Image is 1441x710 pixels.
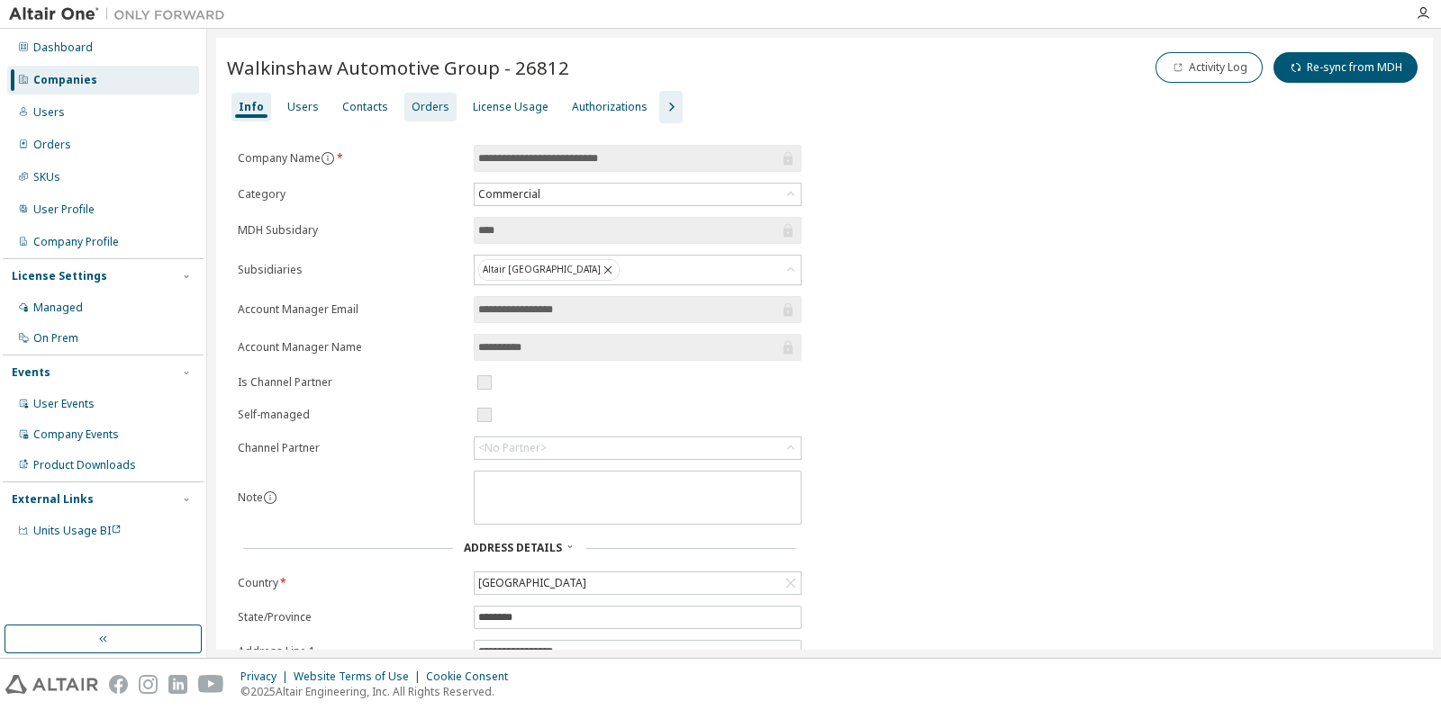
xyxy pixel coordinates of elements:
div: User Profile [33,202,95,217]
label: Address Line 1 [238,644,463,659]
span: Walkinshaw Automotive Group - 26812 [227,55,569,80]
div: Altair [GEOGRAPHIC_DATA] [478,259,620,281]
div: License Usage [473,100,548,114]
div: Info [239,100,264,114]
div: Privacy [240,670,294,684]
img: altair_logo.svg [5,675,98,694]
label: State/Province [238,610,463,625]
span: Address Details [464,540,562,555]
label: Category [238,187,463,202]
label: Channel Partner [238,441,463,455]
div: User Events [33,397,95,411]
div: SKUs [33,170,60,184]
span: Units Usage BI [33,523,122,538]
div: [GEOGRAPHIC_DATA] [475,572,801,594]
div: Events [12,365,50,380]
p: © 2025 Altair Engineering, Inc. All Rights Reserved. [240,684,519,699]
button: information [321,151,335,166]
div: Managed [33,301,83,315]
div: Commercial [475,184,801,205]
div: Company Events [33,427,119,442]
div: External Links [12,492,94,507]
button: Re-sync from MDH [1273,52,1418,83]
div: Commercial [476,184,543,204]
label: Self-managed [238,408,463,422]
div: On Prem [33,331,78,346]
img: linkedin.svg [168,675,187,694]
img: Altair One [9,5,234,23]
label: MDH Subsidary [238,223,463,238]
button: Activity Log [1156,52,1263,83]
label: Country [238,576,463,590]
div: License Settings [12,269,107,283]
label: Company Name [238,151,463,166]
div: Companies [33,73,97,87]
div: [GEOGRAPHIC_DATA] [476,573,589,593]
div: Cookie Consent [426,670,519,684]
div: Dashboard [33,40,93,55]
button: information [263,490,277,505]
label: Account Manager Email [238,302,463,317]
div: Users [287,100,319,114]
div: <No Partner> [478,441,547,455]
div: Orders [33,138,71,152]
div: Product Downloads [33,458,136,472]
div: Users [33,105,65,120]
label: Is Channel Partner [238,375,463,390]
div: Authorizations [572,100,648,114]
label: Note [238,490,263,505]
div: Company Profile [33,235,119,249]
label: Account Manager Name [238,340,463,355]
div: Altair [GEOGRAPHIC_DATA] [475,256,801,284]
img: instagram.svg [139,675,158,694]
img: facebook.svg [109,675,128,694]
div: Contacts [342,100,388,114]
label: Subsidiaries [238,263,463,277]
div: Website Terms of Use [294,670,426,684]
div: <No Partner> [475,437,801,459]
div: Orders [412,100,449,114]
img: youtube.svg [198,675,224,694]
